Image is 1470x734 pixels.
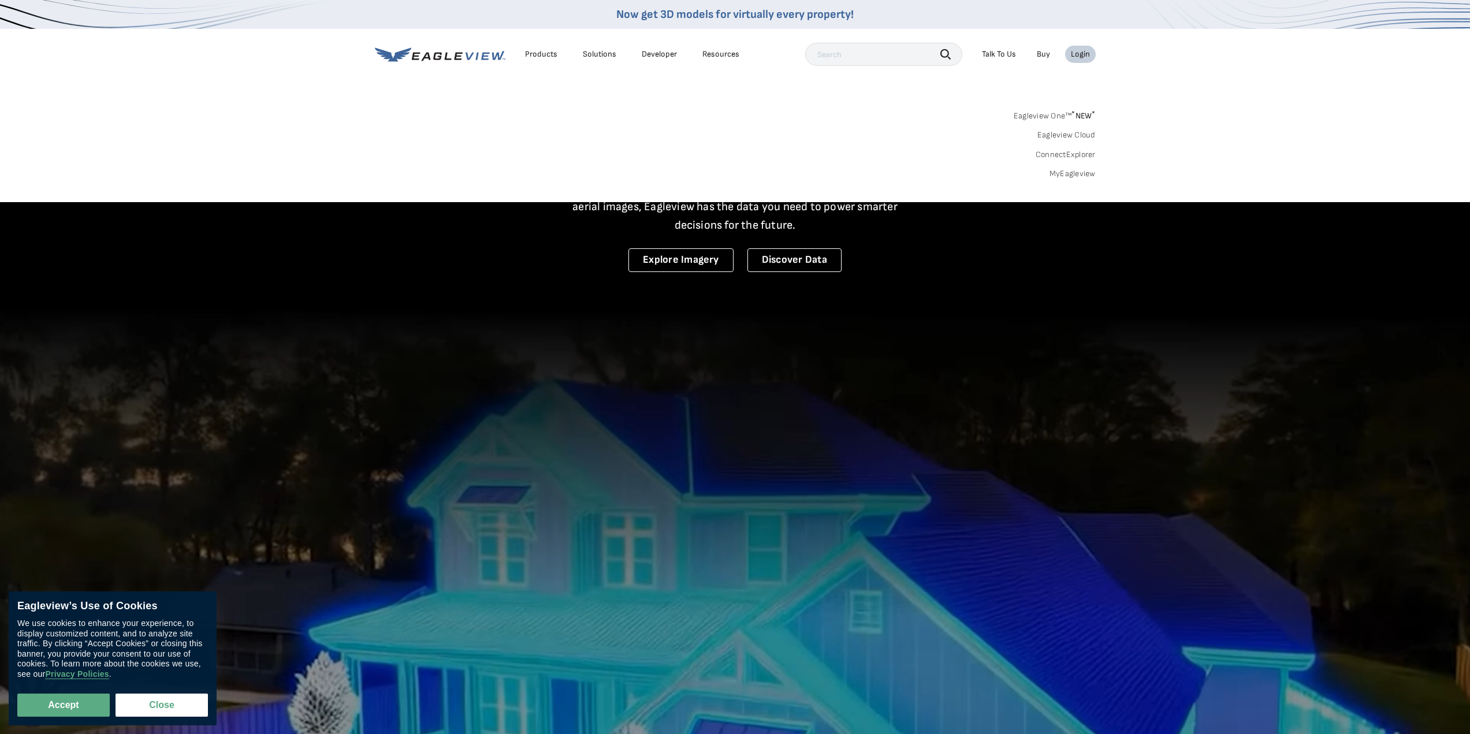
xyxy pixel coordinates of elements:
[1037,49,1050,59] a: Buy
[1036,150,1096,160] a: ConnectExplorer
[559,179,912,234] p: A new era starts here. Built on more than 3.5 billion high-resolution aerial images, Eagleview ha...
[583,49,616,59] div: Solutions
[17,694,110,717] button: Accept
[17,619,208,679] div: We use cookies to enhance your experience, to display customized content, and to analyze site tra...
[702,49,739,59] div: Resources
[747,248,842,272] a: Discover Data
[642,49,677,59] a: Developer
[1071,49,1090,59] div: Login
[525,49,557,59] div: Products
[45,669,109,679] a: Privacy Policies
[1037,130,1096,140] a: Eagleview Cloud
[116,694,208,717] button: Close
[1014,107,1096,121] a: Eagleview One™*NEW*
[17,600,208,613] div: Eagleview’s Use of Cookies
[628,248,734,272] a: Explore Imagery
[982,49,1016,59] div: Talk To Us
[805,43,962,66] input: Search
[1050,169,1096,179] a: MyEagleview
[1071,111,1095,121] span: NEW
[616,8,854,21] a: Now get 3D models for virtually every property!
